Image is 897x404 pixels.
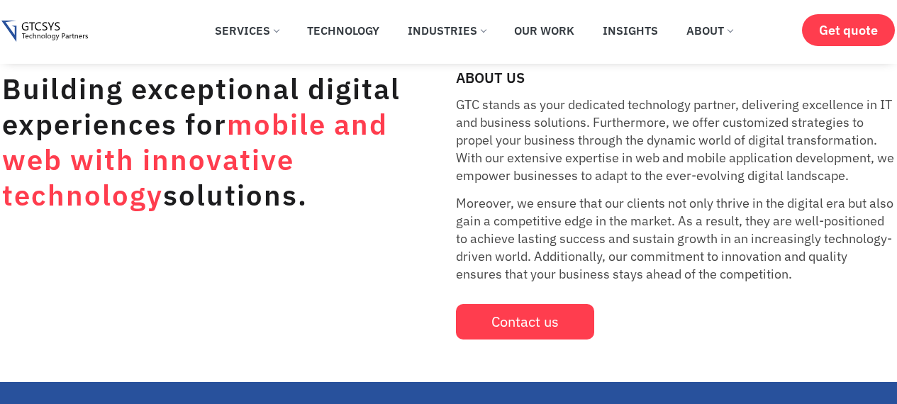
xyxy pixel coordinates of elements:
[456,96,896,184] p: GTC stands as your dedicated technology partner, delivering excellence in IT and business solutio...
[2,71,406,213] h1: Building exceptional digital experiences for solutions.
[456,194,896,283] p: Moreover, we ensure that our clients not only thrive in the digital era but also gain a competiti...
[592,15,669,46] a: Insights
[676,15,743,46] a: About
[819,23,878,38] span: Get quote
[204,15,289,46] a: Services
[491,315,559,329] span: Contact us
[503,15,585,46] a: Our Work
[1,21,87,43] img: Gtcsys logo
[397,15,496,46] a: Industries
[296,15,390,46] a: Technology
[456,71,896,85] h2: ABOUT US
[456,304,594,340] a: Contact us
[802,14,895,46] a: Get quote
[2,106,388,213] span: mobile and web with innovative technology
